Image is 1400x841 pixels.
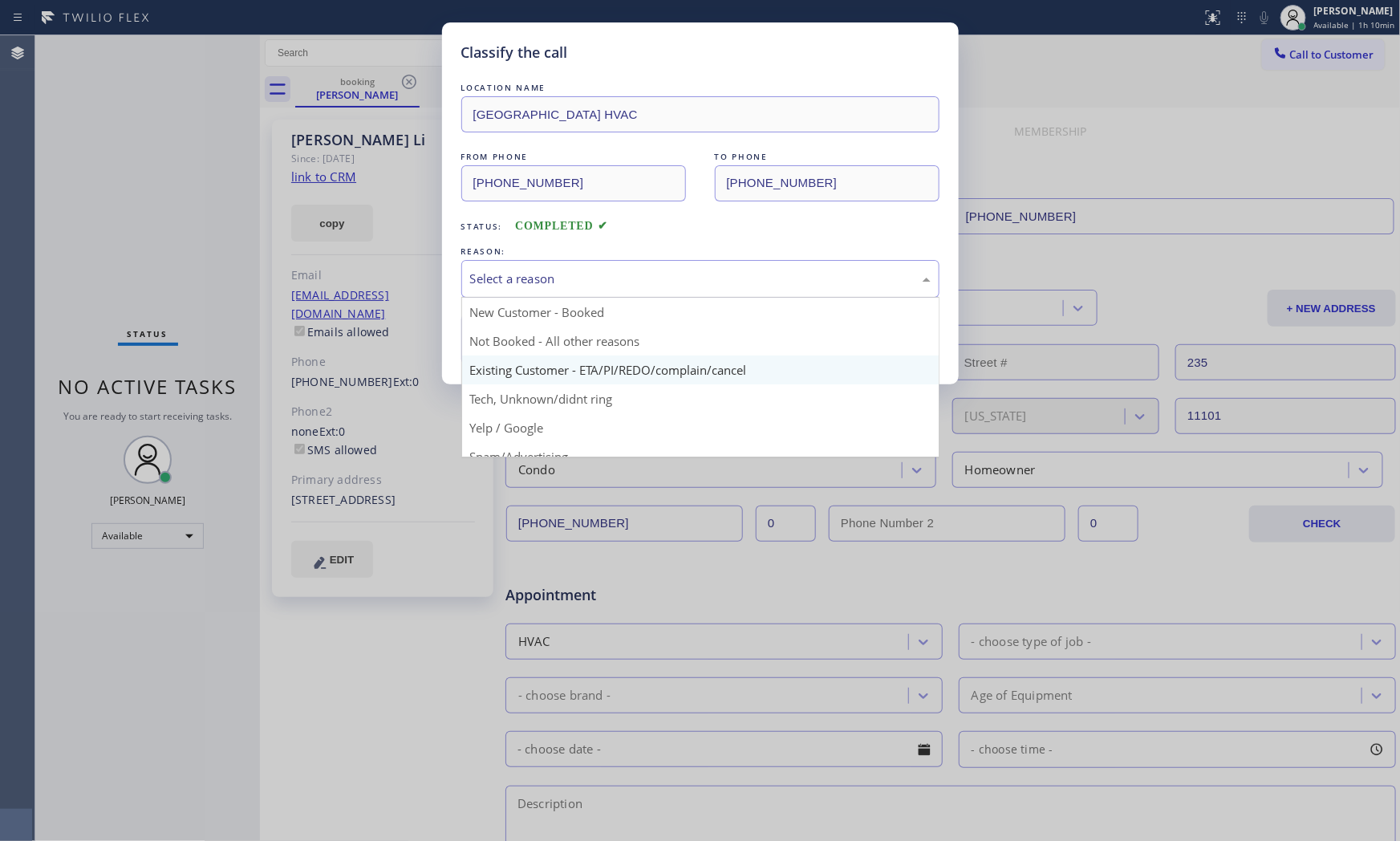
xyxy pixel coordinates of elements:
[461,42,568,63] h5: Classify the call
[461,148,686,165] div: FROM PHONE
[462,413,939,442] div: Yelp / Google
[461,221,503,232] span: Status:
[462,442,939,471] div: Spam/Advertising
[461,79,939,96] div: LOCATION NAME
[715,165,939,201] input: To phone
[462,298,939,327] div: New Customer - Booked
[462,384,939,413] div: Tech, Unknown/didnt ring
[515,220,608,232] span: COMPLETED
[715,148,939,165] div: TO PHONE
[461,165,686,201] input: From phone
[462,355,939,384] div: Existing Customer - ETA/PI/REDO/complain/cancel
[461,243,939,260] div: REASON:
[462,327,939,355] div: Not Booked - All other reasons
[470,270,931,288] div: Select a reason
